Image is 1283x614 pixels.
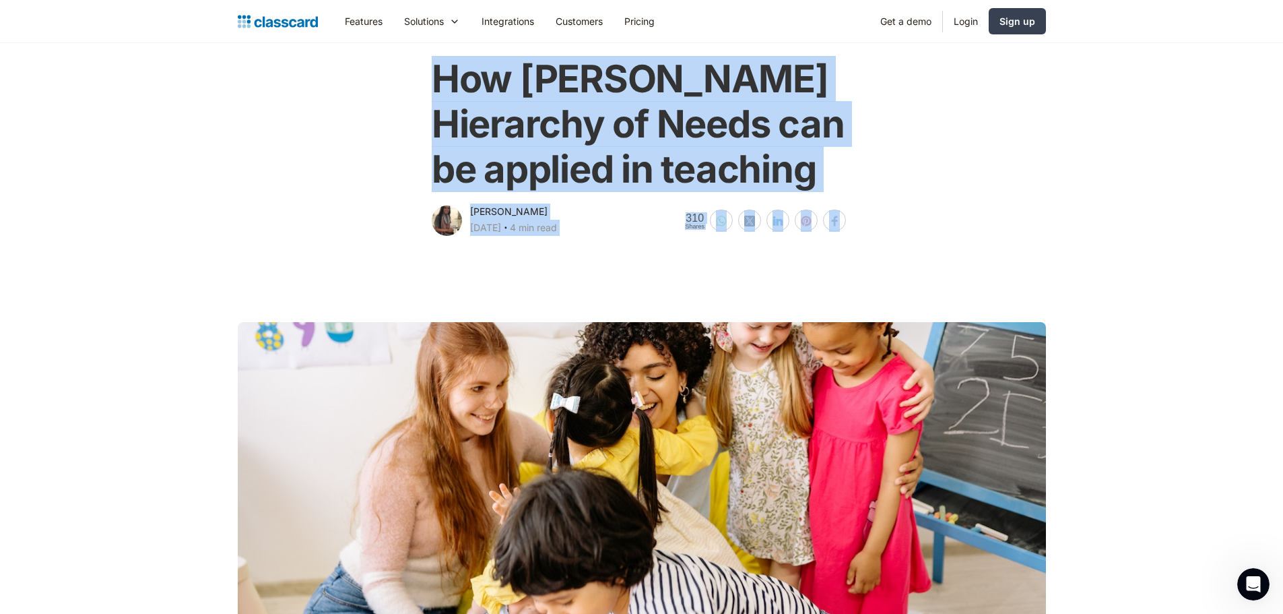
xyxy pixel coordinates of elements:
[744,216,755,226] img: twitter-white sharing button
[510,220,557,236] div: 4 min read
[685,212,704,224] span: 310
[135,421,269,474] button: Messages
[999,14,1035,28] div: Sign up
[943,6,989,36] a: Login
[1237,568,1270,601] iframe: Intercom live chat
[404,14,444,28] div: Solutions
[27,22,54,49] img: Profile image for Suraj
[27,119,242,142] p: How can we help?
[78,22,105,49] div: Profile image for Nitin
[393,6,471,36] div: Solutions
[471,6,545,36] a: Integrations
[28,184,225,198] div: We'll be back online [DATE]
[470,204,548,220] div: [PERSON_NAME]
[13,158,256,210] div: Send us a messageWe'll be back online [DATE]
[432,57,851,193] h1: How [PERSON_NAME] Hierarchy of Needs can be applied in teaching
[685,224,704,230] span: Shares
[869,6,942,36] a: Get a demo
[614,6,665,36] a: Pricing
[232,22,256,46] div: Close
[52,454,82,464] span: Home
[334,6,393,36] a: Features
[772,216,783,226] img: linkedin-white sharing button
[470,220,501,236] div: [DATE]
[501,220,510,239] div: ‧
[28,170,225,184] div: Send us a message
[801,216,812,226] img: pinterest-white sharing button
[545,6,614,36] a: Customers
[53,22,79,49] img: Profile image for Jenita
[238,12,318,31] a: home
[179,454,226,464] span: Messages
[716,216,727,226] img: whatsapp-white sharing button
[989,8,1046,34] a: Sign up
[27,96,242,119] p: Hi there 👋
[829,216,840,226] img: facebook-white sharing button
